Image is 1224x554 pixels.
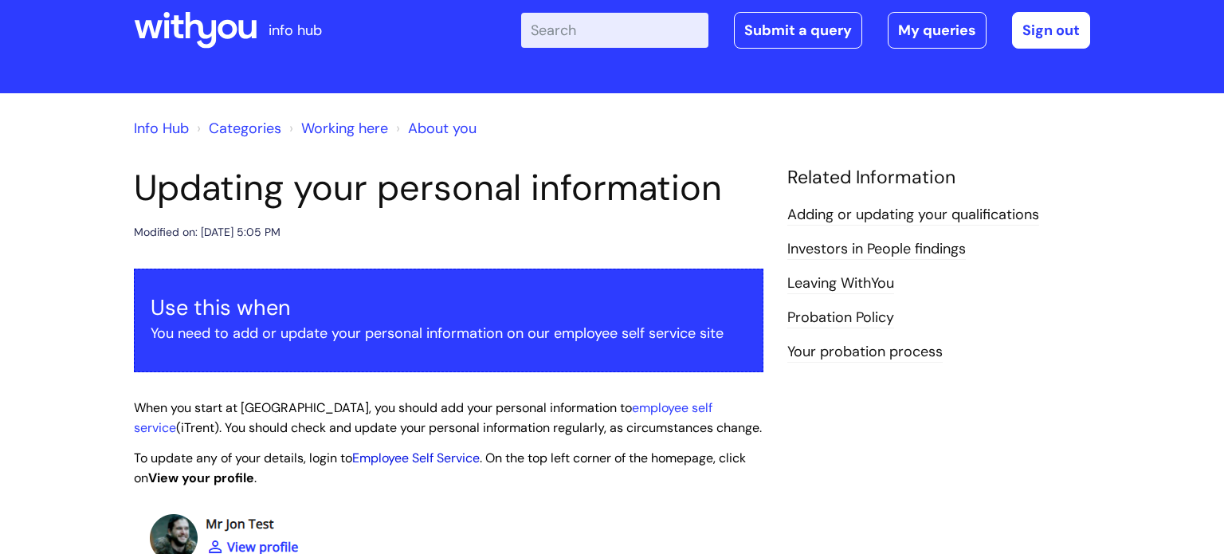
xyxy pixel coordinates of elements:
[787,308,894,328] a: Probation Policy
[301,119,388,138] a: Working here
[352,450,480,466] a: Employee Self Service
[888,12,987,49] a: My queries
[787,167,1090,189] h4: Related Information
[408,119,477,138] a: About you
[151,320,747,346] p: You need to add or update your personal information on our employee self service site
[285,116,388,141] li: Working here
[269,18,322,43] p: info hub
[521,12,1090,49] div: | -
[1012,12,1090,49] a: Sign out
[521,13,708,48] input: Search
[134,167,763,210] h1: Updating your personal information
[134,450,746,486] span: To update any of your details, login to . On the top left corner of the homepage, click on .
[734,12,862,49] a: Submit a query
[134,119,189,138] a: Info Hub
[209,119,281,138] a: Categories
[193,116,281,141] li: Solution home
[787,273,894,294] a: Leaving WithYou
[134,222,280,242] div: Modified on: [DATE] 5:05 PM
[151,295,747,320] h3: Use this when
[392,116,477,141] li: About you
[787,239,966,260] a: Investors in People findings
[787,205,1039,226] a: Adding or updating your qualifications
[134,399,762,436] span: When you start at [GEOGRAPHIC_DATA], you should add your personal information to (iTrent). You sh...
[148,470,254,486] strong: View your profile
[787,342,943,363] a: Your probation process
